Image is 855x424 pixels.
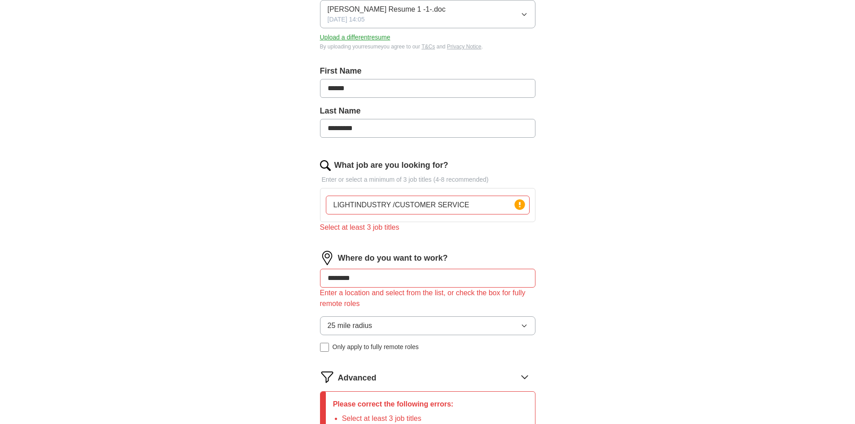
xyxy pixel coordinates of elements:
[342,413,528,424] li: Select at least 3 job titles
[326,196,530,214] input: Type a job title and press enter
[320,175,535,184] p: Enter or select a minimum of 3 job titles (4-8 recommended)
[328,320,373,331] span: 25 mile radius
[338,372,377,384] span: Advanced
[320,43,535,51] div: By uploading your resume you agree to our and .
[320,105,535,117] label: Last Name
[338,252,448,264] label: Where do you want to work?
[320,222,535,233] div: Select at least 3 job titles
[320,33,390,42] button: Upload a differentresume
[320,370,334,384] img: filter
[320,160,331,171] img: search.png
[328,4,446,15] span: [PERSON_NAME] Resume 1 -1-.doc
[334,159,448,171] label: What job are you looking for?
[333,342,419,352] span: Only apply to fully remote roles
[333,399,528,410] p: Please correct the following errors:
[320,343,329,352] input: Only apply to fully remote roles
[328,15,365,24] span: [DATE] 14:05
[320,251,334,265] img: location.png
[320,316,535,335] button: 25 mile radius
[421,44,435,50] a: T&Cs
[320,288,535,309] div: Enter a location and select from the list, or check the box for fully remote roles
[320,65,535,77] label: First Name
[447,44,482,50] a: Privacy Notice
